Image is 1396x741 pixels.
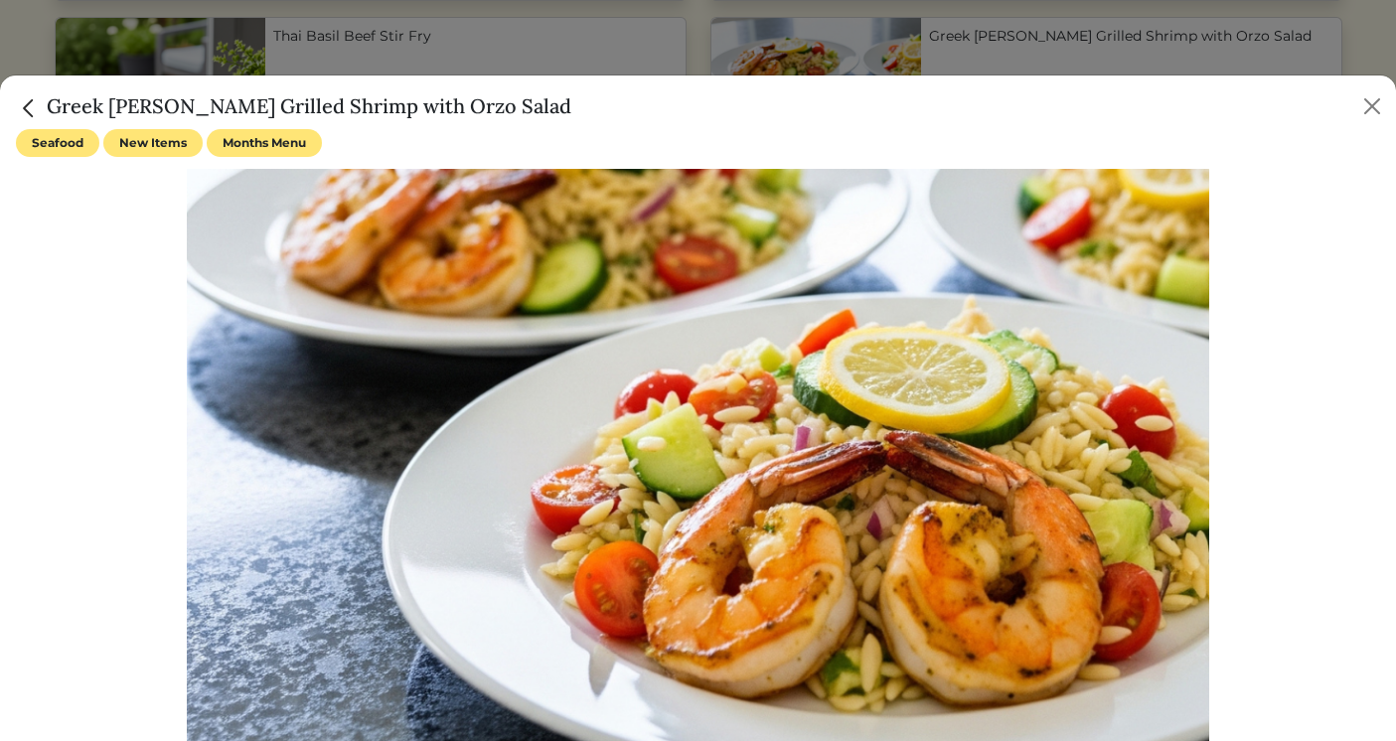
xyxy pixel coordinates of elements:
[16,91,571,121] h5: Greek [PERSON_NAME] Grilled Shrimp with Orzo Salad
[207,129,322,157] span: Months Menu
[1356,90,1388,122] button: Close
[103,129,203,157] span: New Items
[16,95,42,121] img: back_caret-0738dc900bf9763b5e5a40894073b948e17d9601fd527fca9689b06ce300169f.svg
[16,129,99,157] span: Seafood
[16,93,47,118] a: Close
